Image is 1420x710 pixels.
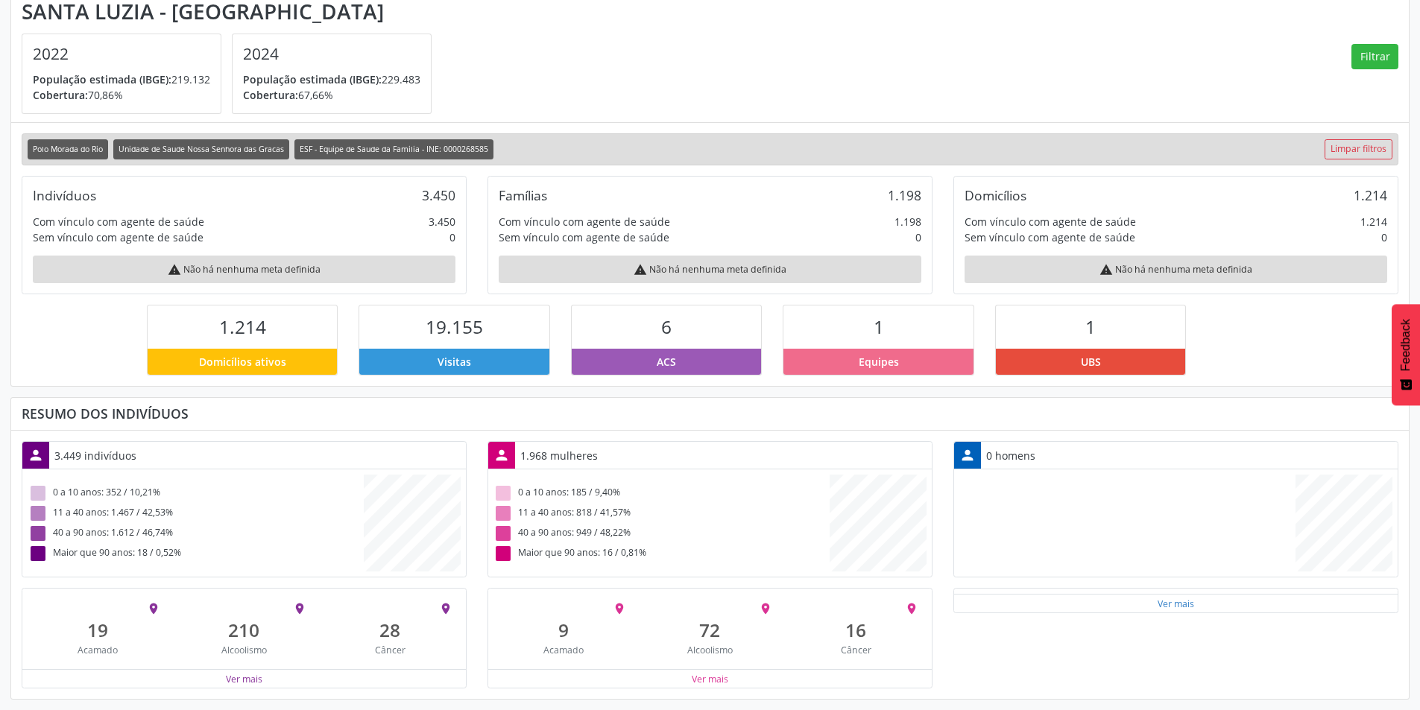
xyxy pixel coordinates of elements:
div: Não há nenhuma meta definida [965,256,1387,283]
span: 19.155 [426,314,483,339]
div: Maior que 90 anos: 18 / 0,52% [28,543,364,563]
div: Não há nenhuma meta definida [33,256,455,283]
i: place [905,602,918,615]
div: 1.214 [1360,214,1387,229]
i: person [28,447,44,463]
span: Visitas [438,354,471,370]
div: Indivíduos [33,187,96,203]
span: Cobertura: [243,88,298,102]
div: Acamado [501,644,626,656]
div: 0 [1381,229,1387,245]
p: 219.132 [33,72,210,87]
div: 0 [449,229,455,245]
div: Com vínculo com agente de saúde [965,214,1136,229]
div: 11 a 40 anos: 1.467 / 42,53% [28,503,364,523]
p: 70,86% [33,87,210,103]
div: 40 a 90 anos: 1.612 / 46,74% [28,523,364,543]
div: Com vínculo com agente de saúde [33,214,204,229]
span: Polo Morada do Rio [28,139,108,159]
button: Ver mais [691,672,729,686]
i: person [959,447,976,463]
div: 11 a 40 anos: 818 / 41,57% [493,503,830,523]
i: person [493,447,510,463]
div: 1.214 [1354,187,1387,203]
span: 1.214 [219,314,266,339]
div: 0 homens [981,443,1041,469]
div: Acamado [36,644,161,656]
span: Domicílios ativos [199,354,286,370]
div: 0 a 10 anos: 352 / 10,21% [28,483,364,503]
div: Sem vínculo com agente de saúde [965,229,1135,245]
div: 1.198 [888,187,921,203]
i: place [613,602,626,615]
span: Equipes [859,354,899,370]
div: 0 a 10 anos: 185 / 9,40% [493,483,830,503]
span: 6 [661,314,672,339]
h4: 2024 [243,45,420,63]
div: Famílias [499,187,547,203]
div: Alcoolismo [647,644,772,656]
div: 3.450 [422,187,455,203]
div: 3.450 [429,214,455,229]
div: Câncer [327,644,452,656]
div: Sem vínculo com agente de saúde [499,229,669,245]
div: 0 [915,229,921,245]
div: 19 [36,619,161,641]
button: Ver mais [1157,597,1195,611]
div: Com vínculo com agente de saúde [499,214,670,229]
i: warning [1099,263,1113,276]
button: Filtrar [1351,44,1398,69]
i: place [147,602,160,615]
div: 9 [501,619,626,641]
a: Limpar filtros [1325,139,1392,159]
div: 40 a 90 anos: 949 / 48,22% [493,523,830,543]
div: 1.198 [894,214,921,229]
span: Cobertura: [33,88,88,102]
span: UBS [1081,354,1101,370]
div: 72 [647,619,772,641]
i: warning [634,263,647,276]
i: place [439,602,452,615]
i: place [293,602,306,615]
div: Não há nenhuma meta definida [499,256,921,283]
span: ESF - Equipe de Saude da Familia - INE: 0000268585 [294,139,493,159]
div: Domicílios [965,187,1026,203]
button: Ver mais [225,672,263,686]
div: Câncer [793,644,918,656]
div: Resumo dos indivíduos [22,405,1398,422]
div: 1.968 mulheres [515,443,603,469]
h4: 2022 [33,45,210,63]
div: 16 [793,619,918,641]
p: 67,66% [243,87,420,103]
div: Maior que 90 anos: 16 / 0,81% [493,543,830,563]
span: 1 [1085,314,1096,339]
span: ACS [657,354,676,370]
i: warning [168,263,181,276]
button: Feedback - Mostrar pesquisa [1392,304,1420,405]
span: População estimada (IBGE): [243,72,382,86]
span: População estimada (IBGE): [33,72,171,86]
div: 210 [181,619,306,641]
span: Unidade de Saude Nossa Senhora das Gracas [113,139,289,159]
div: Alcoolismo [181,644,306,656]
div: Sem vínculo com agente de saúde [33,229,203,245]
span: 1 [874,314,884,339]
span: Feedback [1399,319,1413,371]
div: 3.449 indivíduos [49,443,142,469]
i: place [759,602,772,615]
div: 28 [327,619,452,641]
p: 229.483 [243,72,420,87]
